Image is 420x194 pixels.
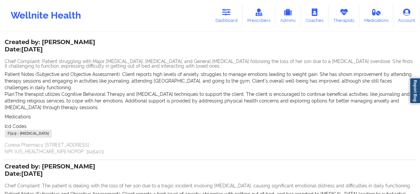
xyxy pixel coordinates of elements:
span: Chief Complaint: [5,183,41,188]
span: The therapist utilizes Cognitive Behavioral Therapy and [MEDICAL_DATA] techniques to support the ... [5,92,410,110]
p: Date: [DATE] [5,45,95,54]
span: Chief Complaint: [5,59,41,64]
div: F32.9 - [MEDICAL_DATA] [5,130,52,138]
a: Admins [275,5,301,27]
p: Date: [DATE] [5,170,95,178]
a: Report Bug [409,78,420,104]
a: Therapists [328,5,359,27]
span: Plan: [5,92,15,97]
span: Patient Notes (Subjective and Objective Assessment): [5,72,122,77]
a: Dashboard [210,5,242,27]
span: Medications [5,114,31,119]
span: Patient struggling with Major [MEDICAL_DATA], [MEDICAL_DATA], and General [MEDICAL_DATA] followin... [5,59,412,69]
p: Curexa Pharmacy [STREET_ADDRESS] NPI: [US_HEALTHCARE_NPI] NCPDP: 3145403 [5,142,415,155]
div: Created by: [PERSON_NAME] [5,163,95,178]
div: Created by: [PERSON_NAME] [5,39,95,54]
a: Prescribers [242,5,275,27]
a: Account [393,5,420,27]
span: The patient is dealing with the loss of her son due to a tragic incident involving [MEDICAL_DATA]... [42,183,411,188]
span: Client reports high levels of anxiety, struggles to manage emotions leading to weight gain. She h... [5,72,412,90]
span: Icd Codes [5,124,27,129]
a: Coaches [301,5,328,27]
a: Medications [359,5,393,27]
